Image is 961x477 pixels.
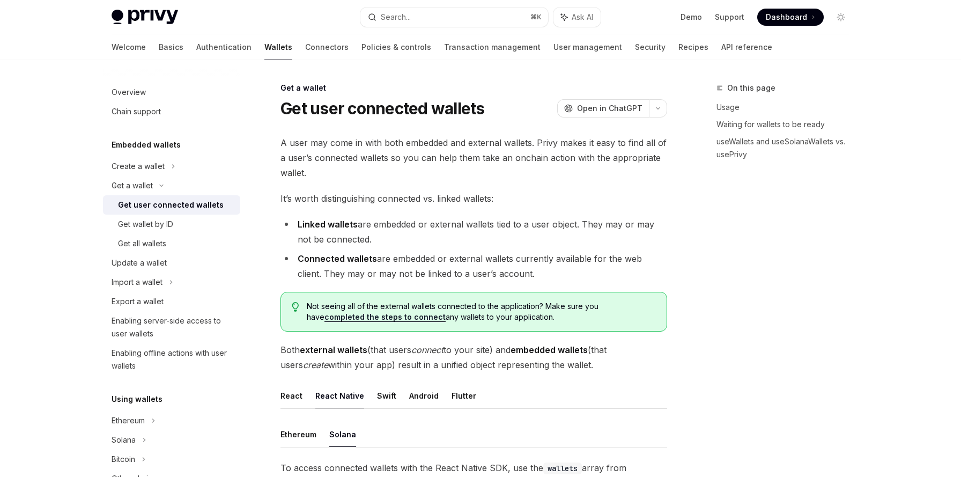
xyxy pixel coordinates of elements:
button: Ethereum [280,422,316,447]
a: Enabling offline actions with user wallets [103,343,240,376]
h1: Get user connected wallets [280,99,485,118]
div: Create a wallet [112,160,165,173]
span: On this page [727,82,775,94]
button: Ask AI [553,8,601,27]
div: Chain support [112,105,161,118]
div: Overview [112,86,146,99]
a: Support [715,12,744,23]
div: Export a wallet [112,295,164,308]
span: Both (that users to your site) and (that users within your app) result in a unified object repres... [280,342,667,372]
a: Overview [103,83,240,102]
div: Get user connected wallets [118,199,224,211]
a: Get user connected wallets [103,195,240,215]
a: Get all wallets [103,234,240,253]
span: Not seeing all of the external wallets connected to the application? Make sure you have any walle... [307,301,656,322]
span: Dashboard [766,12,807,23]
button: React [280,383,302,408]
h5: Embedded wallets [112,138,181,151]
strong: embedded wallets [511,344,588,355]
a: useWallets and useSolanaWallets vs. usePrivy [716,133,858,163]
a: Recipes [678,34,708,60]
a: Update a wallet [103,253,240,273]
svg: Tip [292,302,299,312]
a: Authentication [196,34,252,60]
strong: Connected wallets [298,253,377,264]
span: ⌘ K [530,13,542,21]
a: Welcome [112,34,146,60]
button: Open in ChatGPT [557,99,649,118]
a: Wallets [264,34,292,60]
div: Update a wallet [112,256,167,269]
strong: external wallets [300,344,367,355]
li: are embedded or external wallets currently available for the web client. They may or may not be l... [280,251,667,281]
span: Ask AI [572,12,593,23]
a: completed the steps to connect [324,312,446,322]
a: Export a wallet [103,292,240,311]
button: Swift [377,383,396,408]
div: Enabling server-side access to user wallets [112,314,234,340]
h5: Using wallets [112,393,162,406]
button: Flutter [452,383,476,408]
a: Connectors [305,34,349,60]
button: Search...⌘K [360,8,548,27]
div: Bitcoin [112,453,135,466]
a: Waiting for wallets to be ready [716,116,858,133]
button: React Native [315,383,364,408]
a: Usage [716,99,858,116]
a: Demo [681,12,702,23]
a: Security [635,34,666,60]
li: are embedded or external wallets tied to a user object. They may or may not be connected. [280,217,667,247]
button: Android [409,383,439,408]
span: Open in ChatGPT [577,103,642,114]
div: Solana [112,434,136,446]
a: Enabling server-side access to user wallets [103,311,240,343]
a: API reference [721,34,772,60]
div: Ethereum [112,414,145,427]
div: Get all wallets [118,237,166,250]
a: User management [553,34,622,60]
div: Get a wallet [280,83,667,93]
button: Solana [329,422,356,447]
span: It’s worth distinguishing connected vs. linked wallets: [280,191,667,206]
div: Get wallet by ID [118,218,173,231]
code: wallets [543,463,582,474]
img: light logo [112,10,178,25]
span: A user may come in with both embedded and external wallets. Privy makes it easy to find all of a ... [280,135,667,180]
em: create [303,359,328,370]
a: Dashboard [757,9,824,26]
div: Import a wallet [112,276,162,289]
strong: Linked wallets [298,219,358,230]
a: Chain support [103,102,240,121]
a: Get wallet by ID [103,215,240,234]
div: Search... [381,11,411,24]
div: Get a wallet [112,179,153,192]
a: Basics [159,34,183,60]
em: connect [411,344,443,355]
a: Policies & controls [361,34,431,60]
button: Toggle dark mode [832,9,849,26]
a: Transaction management [444,34,541,60]
div: Enabling offline actions with user wallets [112,347,234,372]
